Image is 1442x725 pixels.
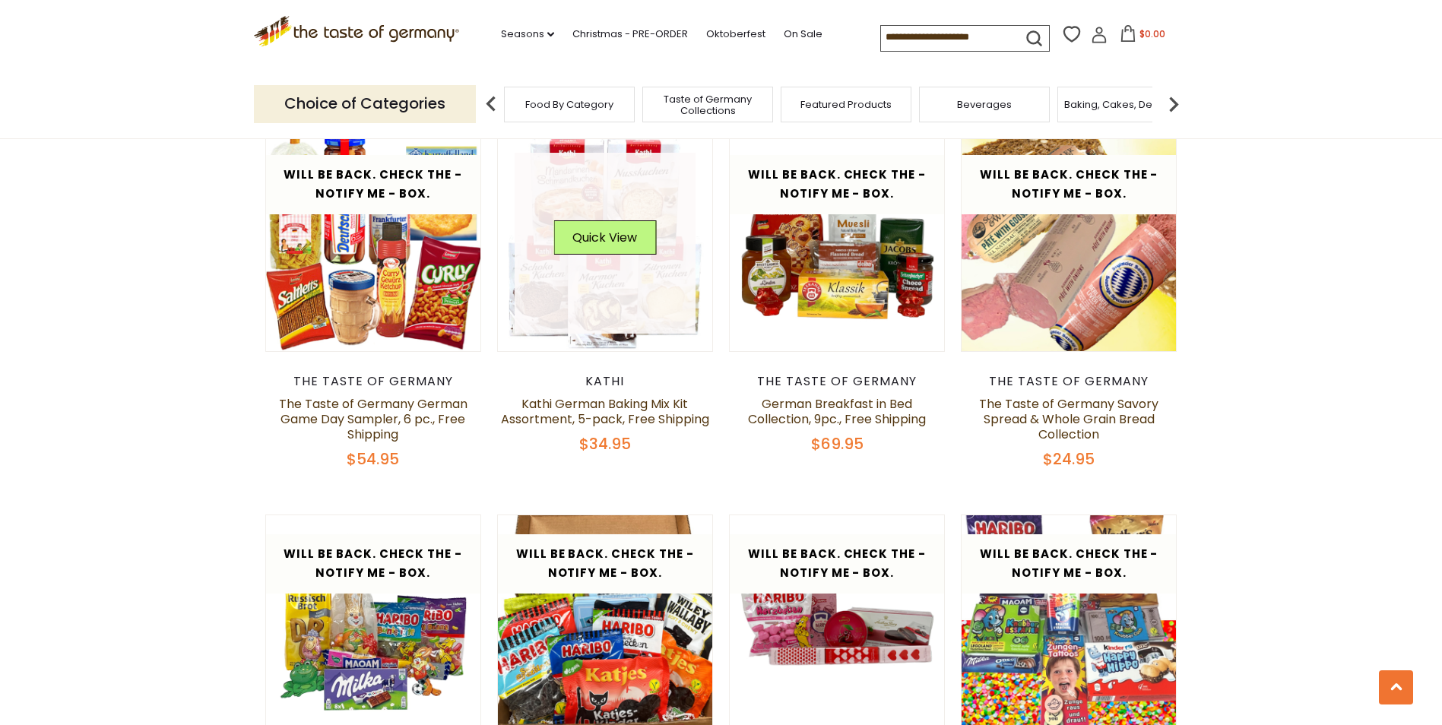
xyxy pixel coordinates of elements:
[525,99,613,110] a: Food By Category
[748,395,926,428] a: German Breakfast in Bed Collection, 9pc., Free Shipping
[501,26,554,43] a: Seasons
[279,395,467,443] a: The Taste of Germany German Game Day Sampler, 6 pc., Free Shipping
[730,136,945,351] img: German Breakfast in Bed Collection, 9pc., Free Shipping
[579,433,631,454] span: $34.95
[347,448,399,470] span: $54.95
[476,89,506,119] img: previous arrow
[553,220,656,255] button: Quick View
[501,395,709,428] a: Kathi German Baking Mix Kit Assortment, 5-pack, Free Shipping
[811,433,864,454] span: $69.95
[729,374,946,389] div: The Taste of Germany
[979,395,1158,443] a: The Taste of Germany Savory Spread & Whole Grain Bread Collection
[572,26,688,43] a: Christmas - PRE-ORDER
[1111,25,1175,48] button: $0.00
[1139,27,1165,40] span: $0.00
[962,136,1177,351] img: The Taste of Germany Savory Spread & Whole Grain Bread Collection
[800,99,892,110] a: Featured Products
[265,374,482,389] div: The Taste of Germany
[254,85,476,122] p: Choice of Categories
[647,93,769,116] a: Taste of Germany Collections
[266,136,481,351] img: The Taste of Germany German Game Day Sampler, 6 pc., Free Shipping
[784,26,822,43] a: On Sale
[957,99,1012,110] a: Beverages
[1064,99,1182,110] a: Baking, Cakes, Desserts
[497,374,714,389] div: Kathi
[1043,448,1095,470] span: $24.95
[961,374,1177,389] div: The Taste of Germany
[706,26,765,43] a: Oktoberfest
[1158,89,1189,119] img: next arrow
[498,136,713,351] img: Kathi German Baking Mix Kit Assortment, 5-pack, Free Shipping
